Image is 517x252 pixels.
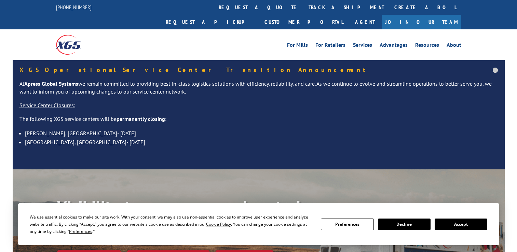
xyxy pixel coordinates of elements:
[19,80,498,102] p: At we remain committed to providing best-in-class logistics solutions with efficiency, reliabilit...
[25,138,498,146] li: [GEOGRAPHIC_DATA], [GEOGRAPHIC_DATA]- [DATE]
[380,42,408,50] a: Advantages
[353,42,372,50] a: Services
[161,15,259,29] a: Request a pickup
[435,219,487,230] button: Accept
[315,42,345,50] a: For Retailers
[378,219,431,230] button: Decline
[69,228,92,234] span: Preferences
[348,15,382,29] a: Agent
[117,115,165,122] strong: permanently closing
[18,203,499,245] div: Cookie Consent Prompt
[30,213,313,235] div: We use essential cookies to make our site work. With your consent, we may also use non-essential ...
[287,42,308,50] a: For Mills
[447,42,461,50] a: About
[19,102,75,109] u: Service Center Closures:
[25,129,498,138] li: [PERSON_NAME], [GEOGRAPHIC_DATA]- [DATE]
[206,221,231,227] span: Cookie Policy
[382,15,461,29] a: Join Our Team
[57,196,301,237] b: Visibility, transparency, and control for your entire supply chain.
[19,115,498,129] p: The following XGS service centers will be :
[56,4,92,11] a: [PHONE_NUMBER]
[19,67,498,73] h5: XGS Operational Service Center Transition Announcement
[415,42,439,50] a: Resources
[24,80,78,87] strong: Xpress Global Systems
[259,15,348,29] a: Customer Portal
[321,219,373,230] button: Preferences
